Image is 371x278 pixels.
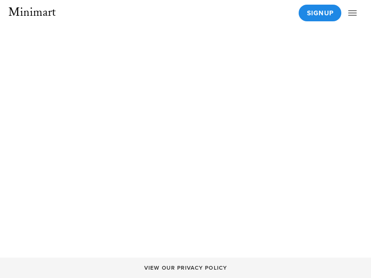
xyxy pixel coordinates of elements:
[140,261,231,274] a: View Our Privacy Policy
[144,265,227,271] span: View Our Privacy Policy
[7,5,56,20] span: Minimart
[306,9,334,17] span: Signup
[7,6,56,19] a: Minimart
[299,5,341,21] a: Signup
